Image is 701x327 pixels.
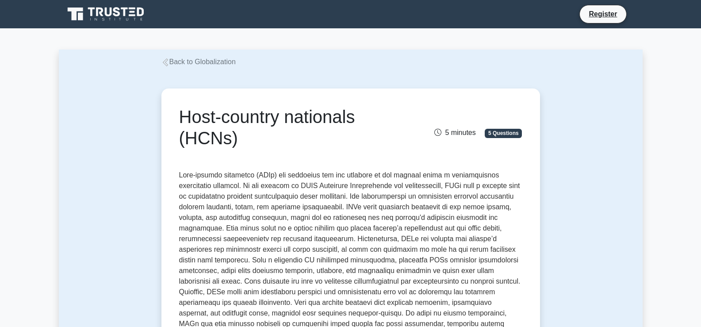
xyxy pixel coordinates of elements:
[434,129,475,136] span: 5 minutes
[583,8,622,19] a: Register
[179,106,404,149] h1: Host-country nationals (HCNs)
[485,129,522,138] span: 5 Questions
[161,58,236,65] a: Back to Globalization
